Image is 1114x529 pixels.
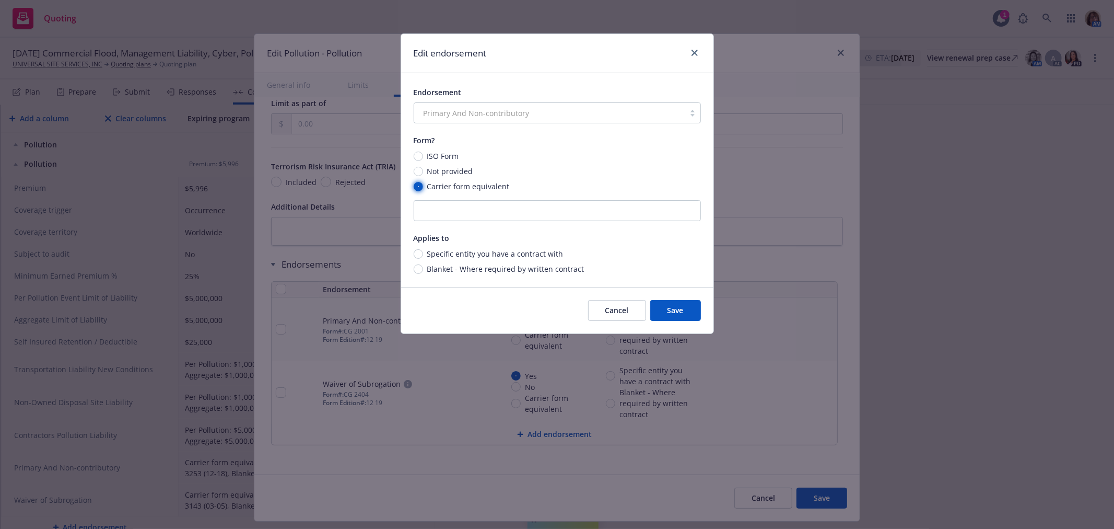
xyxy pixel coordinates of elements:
input: Blanket - Where required by written contract [414,264,423,274]
span: Form? [414,135,435,145]
input: ISO Form [414,152,423,161]
span: Not provided [427,166,473,177]
span: Blanket - Where required by written contract [427,263,584,274]
button: Cancel [588,300,646,321]
span: Applies to [414,233,450,243]
span: Specific entity you have a contract with [427,248,564,259]
h1: Edit endorsement [414,47,487,60]
a: close [688,47,701,59]
span: Endorsement [414,87,462,97]
button: Save [650,300,701,321]
span: ISO Form [427,151,459,162]
input: Carrier form equivalent [414,182,423,191]
input: Specific entity you have a contract with [414,249,423,259]
span: Carrier form equivalent [427,181,510,192]
input: Not provided [414,167,423,176]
